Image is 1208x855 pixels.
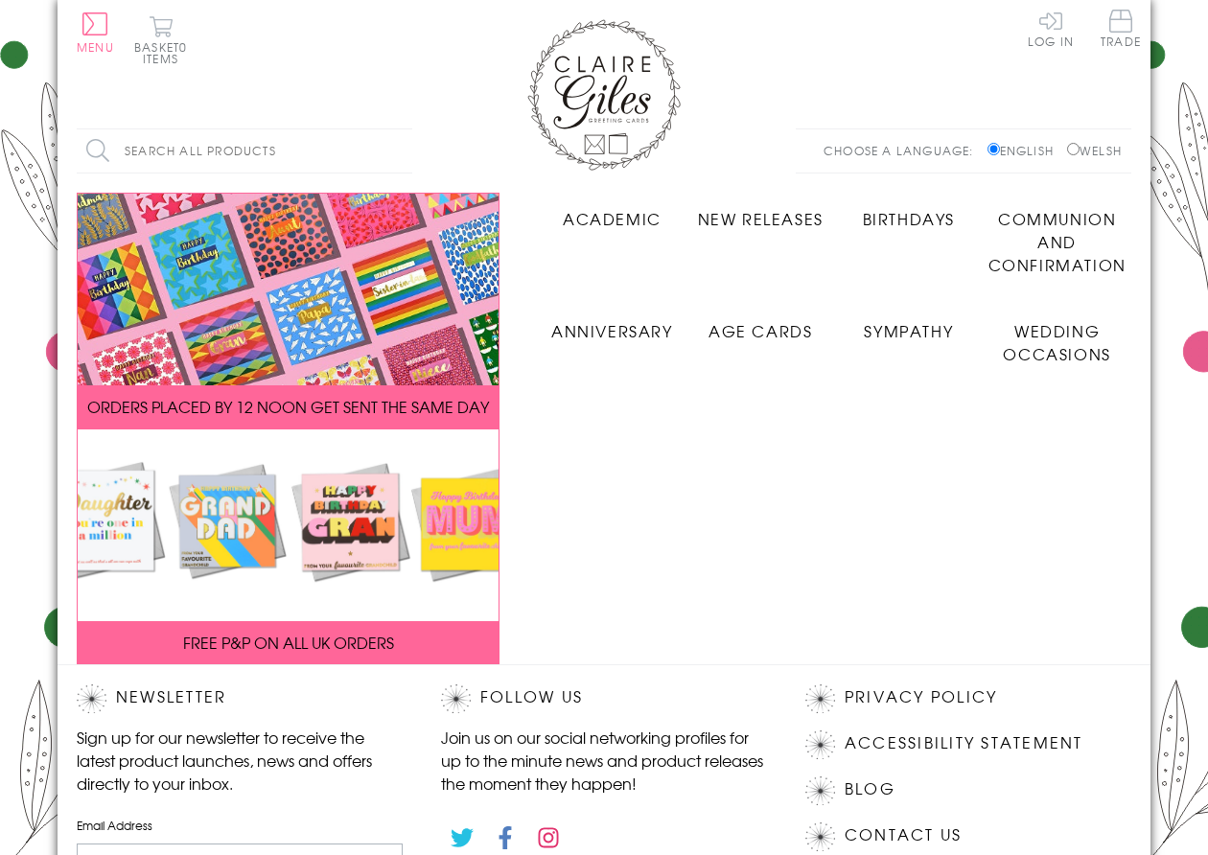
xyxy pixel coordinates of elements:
[1101,10,1141,51] a: Trade
[845,822,962,848] a: Contact Us
[183,631,394,654] span: FREE P&P ON ALL UK ORDERS
[845,684,997,710] a: Privacy Policy
[441,684,767,713] h2: Follow Us
[134,15,187,64] button: Basket0 items
[824,142,984,159] p: Choose a language:
[77,726,403,795] p: Sign up for our newsletter to receive the latest product launches, news and offers directly to yo...
[87,395,489,418] span: ORDERS PLACED BY 12 NOON GET SENT THE SAME DAY
[551,319,673,342] span: Anniversary
[987,143,1000,155] input: English
[77,38,114,56] span: Menu
[538,193,686,230] a: Academic
[686,193,835,230] a: New Releases
[845,730,1083,756] a: Accessibility Statement
[686,305,835,342] a: Age Cards
[527,19,681,171] img: Claire Giles Greetings Cards
[1067,142,1122,159] label: Welsh
[864,319,953,342] span: Sympathy
[983,305,1131,365] a: Wedding Occasions
[77,684,403,713] h2: Newsletter
[77,129,412,173] input: Search all products
[538,305,686,342] a: Anniversary
[441,726,767,795] p: Join us on our social networking profiles for up to the minute news and product releases the mome...
[835,305,984,342] a: Sympathy
[143,38,187,67] span: 0 items
[709,319,812,342] span: Age Cards
[988,207,1127,276] span: Communion and Confirmation
[698,207,824,230] span: New Releases
[1028,10,1074,47] a: Log In
[863,207,955,230] span: Birthdays
[845,776,895,802] a: Blog
[1101,10,1141,47] span: Trade
[1067,143,1080,155] input: Welsh
[987,142,1063,159] label: English
[983,193,1131,276] a: Communion and Confirmation
[77,817,403,834] label: Email Address
[393,129,412,173] input: Search
[835,193,984,230] a: Birthdays
[1003,319,1110,365] span: Wedding Occasions
[77,12,114,53] button: Menu
[563,207,662,230] span: Academic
